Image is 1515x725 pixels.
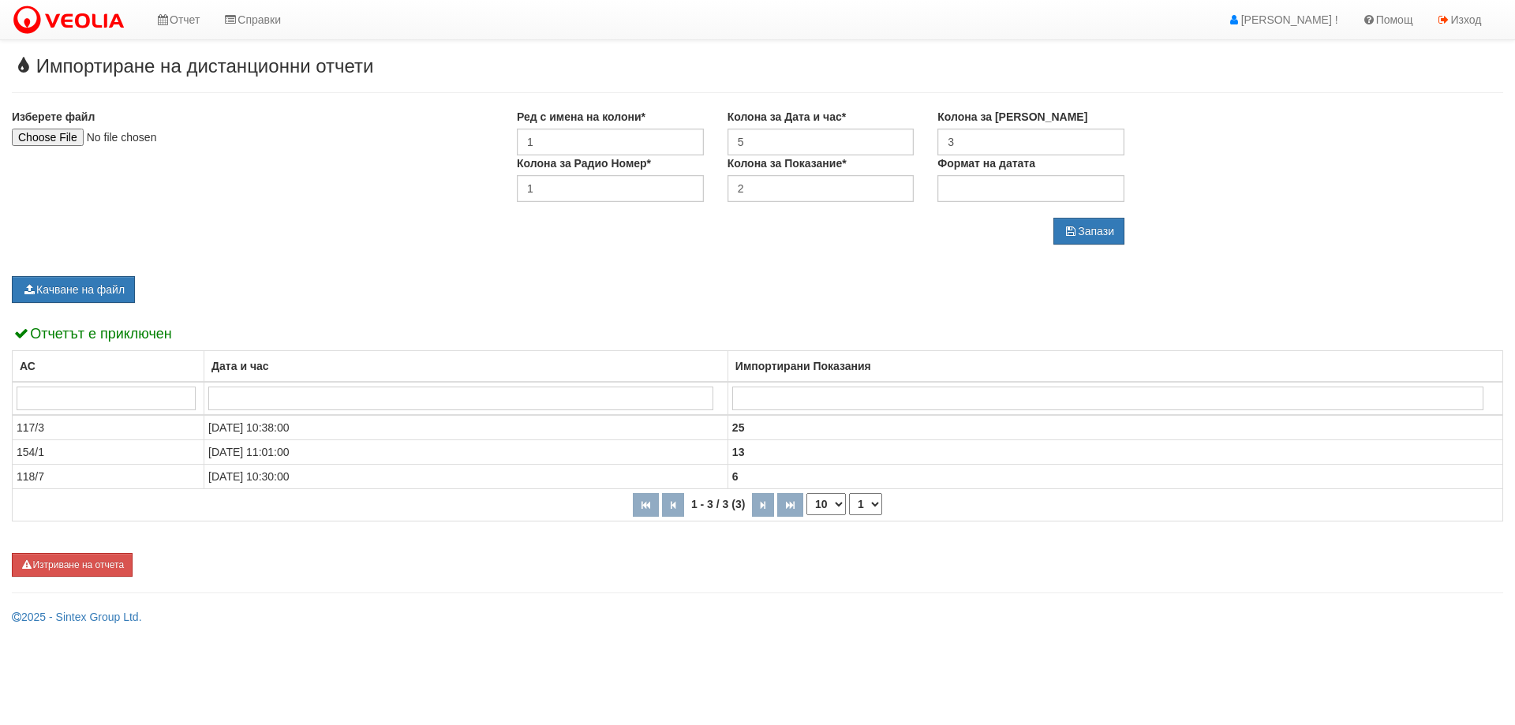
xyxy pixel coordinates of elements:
[732,421,745,434] b: 25
[687,498,749,510] span: 1 - 3 / 3 (3)
[12,276,135,303] button: Качване на файл
[12,327,1503,342] h4: Отчетът е приключен
[12,553,133,577] button: Изтриване на отчета
[1053,218,1124,245] button: Запази
[777,493,803,517] button: Последна страница
[732,355,1498,377] div: Импортирани Показания
[204,351,728,383] th: Дата и час: No sort applied, activate to apply an ascending sort
[208,355,724,377] div: Дата и час
[732,470,739,483] b: 6
[204,415,728,440] td: [DATE] 10:38:00
[12,4,132,37] img: VeoliaLogo.png
[12,109,95,125] label: Изберете файл
[937,109,1087,125] label: Колона за [PERSON_NAME]
[204,465,728,489] td: [DATE] 10:30:00
[204,440,728,465] td: [DATE] 11:01:00
[12,611,142,623] a: 2025 - Sintex Group Ltd.
[13,440,204,465] td: 154/1
[937,175,1124,202] input: Запишете формата с латински букви
[13,465,204,489] td: 118/7
[728,351,1502,383] th: Импортирани Показания: No sort applied, activate to apply an ascending sort
[17,355,200,377] div: АС
[517,109,645,125] label: Ред с имена на колони*
[517,155,651,171] label: Колона за Радио Номер*
[12,56,1503,77] h3: Импортиране на дистанционни отчети
[13,351,204,383] th: АС: No sort applied, activate to apply an ascending sort
[937,155,1035,171] label: Формат на датата
[728,109,847,125] label: Колона за Дата и час*
[806,493,846,515] select: Брой редове на страница
[752,493,774,517] button: Следваща страница
[662,493,684,517] button: Предишна страница
[849,493,882,515] select: Страница номер
[732,446,745,458] b: 13
[13,415,204,440] td: 117/3
[633,493,659,517] button: Първа страница
[728,155,847,171] label: Колона за Показание*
